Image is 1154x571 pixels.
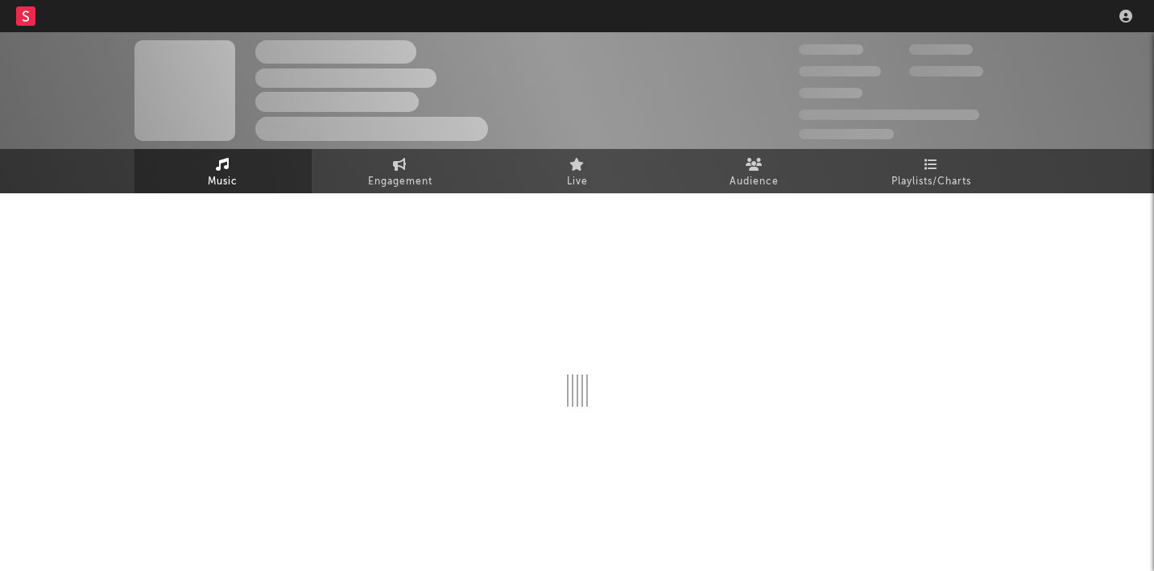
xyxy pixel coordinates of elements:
span: 300,000 [799,44,863,55]
a: Music [134,149,312,193]
span: 100,000 [909,44,973,55]
span: Jump Score: 85.0 [799,129,894,139]
span: Live [567,172,588,192]
a: Audience [666,149,843,193]
span: 50,000,000 [799,66,881,77]
span: Playlists/Charts [891,172,971,192]
span: Music [208,172,238,192]
span: 100,000 [799,88,862,98]
span: Audience [730,172,779,192]
span: Engagement [368,172,432,192]
span: 1,000,000 [909,66,983,77]
a: Engagement [312,149,489,193]
a: Live [489,149,666,193]
a: Playlists/Charts [843,149,1020,193]
span: 50,000,000 Monthly Listeners [799,110,979,120]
